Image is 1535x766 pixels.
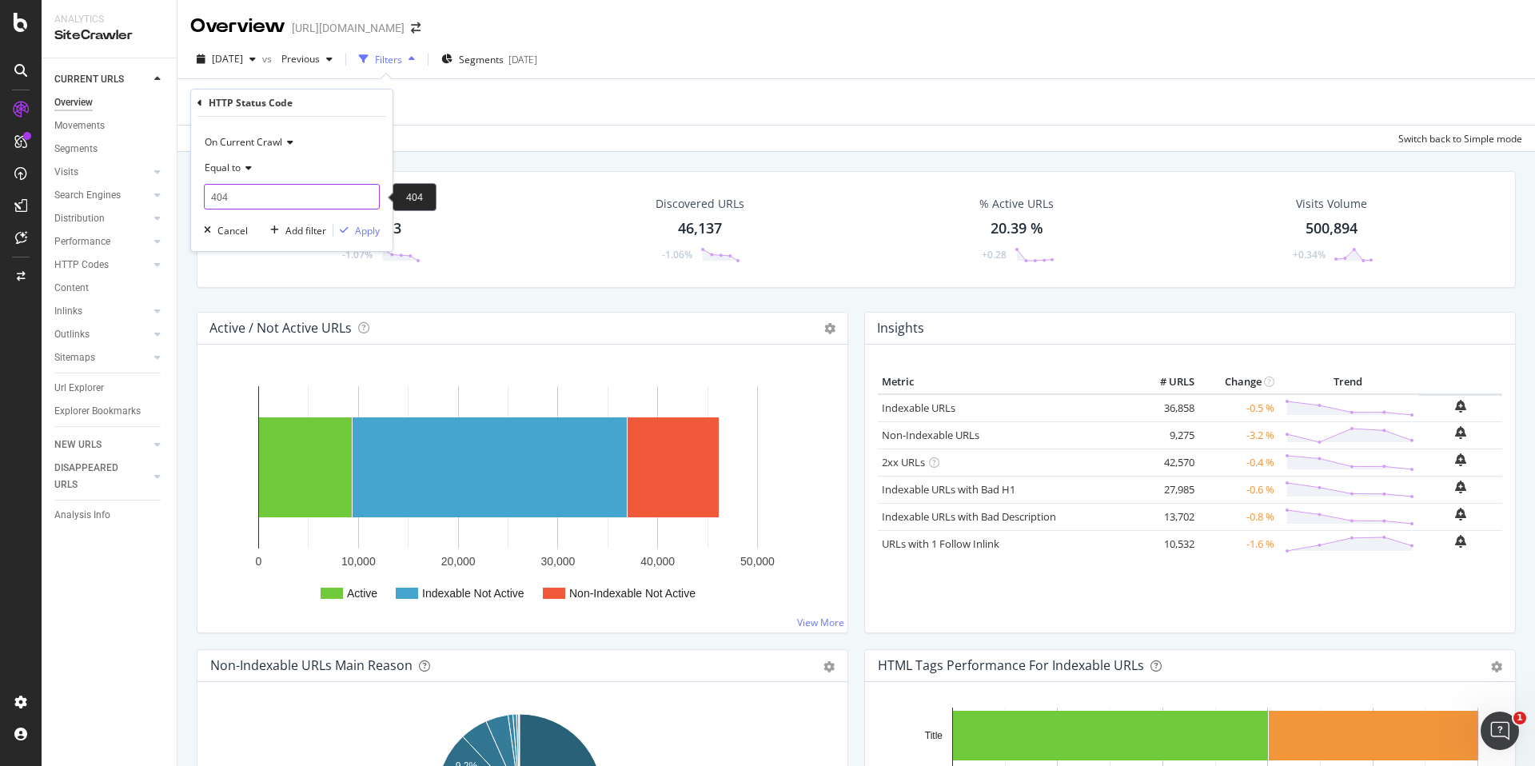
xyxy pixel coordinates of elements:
[54,13,164,26] div: Analytics
[991,218,1043,239] div: 20.39 %
[256,555,262,568] text: 0
[1481,712,1519,750] iframe: Intercom live chat
[54,303,82,320] div: Inlinks
[54,71,150,88] a: CURRENT URLS
[262,52,275,66] span: vs
[1198,421,1278,449] td: -3.2 %
[882,482,1015,497] a: Indexable URLs with Bad H1
[205,135,282,149] span: On Current Crawl
[54,403,165,420] a: Explorer Bookmarks
[459,53,504,66] span: Segments
[441,555,476,568] text: 20,000
[1134,421,1198,449] td: 9,275
[205,161,241,174] span: Equal to
[54,403,141,420] div: Explorer Bookmarks
[1134,476,1198,503] td: 27,985
[342,248,373,261] div: -1.07%
[882,455,925,469] a: 2xx URLs
[54,71,124,88] div: CURRENT URLS
[54,118,165,134] a: Movements
[54,326,90,343] div: Outlinks
[1455,535,1466,548] div: bell-plus
[797,616,844,629] a: View More
[54,437,102,453] div: NEW URLS
[422,587,524,600] text: Indexable Not Active
[1198,449,1278,476] td: -0.4 %
[285,224,326,237] div: Add filter
[217,224,248,237] div: Cancel
[210,370,835,620] svg: A chart.
[882,509,1056,524] a: Indexable URLs with Bad Description
[982,248,1007,261] div: +0.28
[54,233,150,250] a: Performance
[823,661,835,672] div: gear
[1134,394,1198,422] td: 36,858
[925,730,943,741] text: Title
[54,349,150,366] a: Sitemaps
[375,53,402,66] div: Filters
[882,401,955,415] a: Indexable URLs
[209,96,293,110] div: HTTP Status Code
[640,555,675,568] text: 40,000
[54,94,93,111] div: Overview
[197,222,248,238] button: Cancel
[292,20,405,36] div: [URL][DOMAIN_NAME]
[1491,661,1502,672] div: gear
[1278,370,1418,394] th: Trend
[1134,503,1198,530] td: 13,702
[435,46,544,72] button: Segments[DATE]
[275,52,320,66] span: Previous
[341,555,376,568] text: 10,000
[353,46,421,72] button: Filters
[54,210,105,227] div: Distribution
[54,141,165,158] a: Segments
[979,196,1054,212] div: % Active URLs
[54,460,150,493] a: DISAPPEARED URLS
[54,118,105,134] div: Movements
[740,555,775,568] text: 50,000
[264,222,326,238] button: Add filter
[1293,248,1326,261] div: +0.34%
[678,218,722,239] div: 46,137
[882,428,979,442] a: Non-Indexable URLs
[54,187,121,204] div: Search Engines
[1455,426,1466,439] div: bell-plus
[540,555,575,568] text: 30,000
[569,587,696,600] text: Non-Indexable Not Active
[347,587,377,600] text: Active
[54,380,104,397] div: Url Explorer
[54,507,165,524] a: Analysis Info
[824,323,835,334] i: Options
[54,280,89,297] div: Content
[54,437,150,453] a: NEW URLS
[656,196,744,212] div: Discovered URLs
[1198,476,1278,503] td: -0.6 %
[1134,370,1198,394] th: # URLS
[1392,126,1522,151] button: Switch back to Simple mode
[54,164,150,181] a: Visits
[54,210,150,227] a: Distribution
[54,94,165,111] a: Overview
[54,141,98,158] div: Segments
[1134,530,1198,557] td: 10,532
[1134,449,1198,476] td: 42,570
[1455,508,1466,521] div: bell-plus
[1198,530,1278,557] td: -1.6 %
[1513,712,1526,724] span: 1
[54,26,164,45] div: SiteCrawler
[878,657,1144,673] div: HTML Tags Performance for Indexable URLs
[54,257,109,273] div: HTTP Codes
[1198,503,1278,530] td: -0.8 %
[54,460,135,493] div: DISAPPEARED URLS
[54,187,150,204] a: Search Engines
[878,370,1134,394] th: Metric
[54,349,95,366] div: Sitemaps
[877,317,924,339] h4: Insights
[212,52,243,66] span: 2025 Sep. 12th
[190,46,262,72] button: [DATE]
[662,248,692,261] div: -1.06%
[1198,394,1278,422] td: -0.5 %
[190,13,285,40] div: Overview
[275,46,339,72] button: Previous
